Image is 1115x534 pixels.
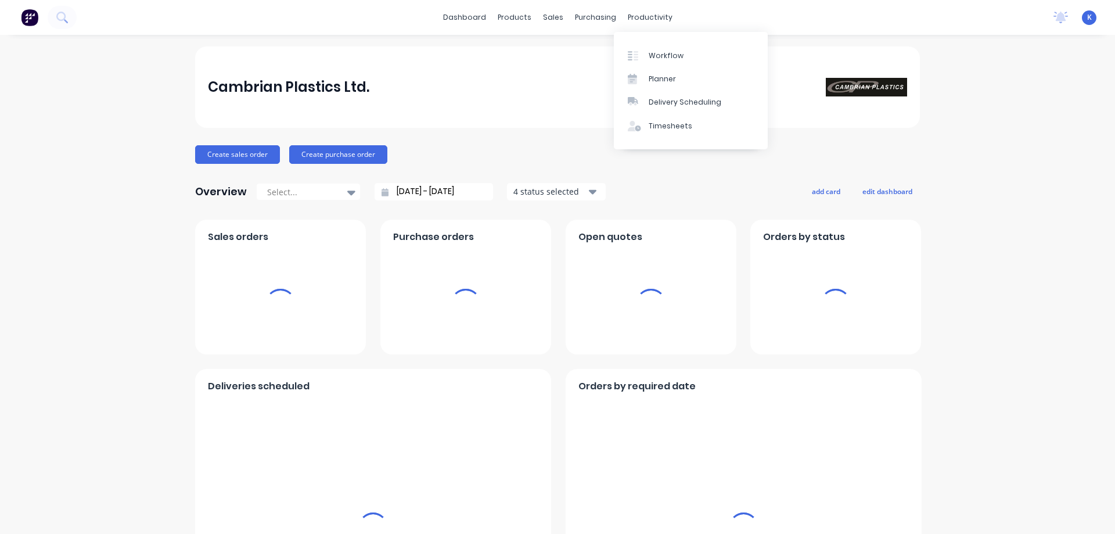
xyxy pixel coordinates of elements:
[1087,12,1092,23] span: K
[614,67,768,91] a: Planner
[208,379,310,393] span: Deliveries scheduled
[537,9,569,26] div: sales
[855,184,920,199] button: edit dashboard
[208,230,268,244] span: Sales orders
[614,91,768,114] a: Delivery Scheduling
[614,44,768,67] a: Workflow
[195,180,247,203] div: Overview
[507,183,606,200] button: 4 status selected
[492,9,537,26] div: products
[578,230,642,244] span: Open quotes
[289,145,387,164] button: Create purchase order
[578,379,696,393] span: Orders by required date
[804,184,848,199] button: add card
[826,78,907,96] img: Cambrian Plastics Ltd.
[208,76,369,99] div: Cambrian Plastics Ltd.
[513,185,587,198] div: 4 status selected
[21,9,38,26] img: Factory
[649,51,684,61] div: Workflow
[649,97,721,107] div: Delivery Scheduling
[763,230,845,244] span: Orders by status
[649,74,676,84] div: Planner
[195,145,280,164] button: Create sales order
[569,9,622,26] div: purchasing
[614,114,768,138] a: Timesheets
[649,121,692,131] div: Timesheets
[437,9,492,26] a: dashboard
[622,9,678,26] div: productivity
[393,230,474,244] span: Purchase orders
